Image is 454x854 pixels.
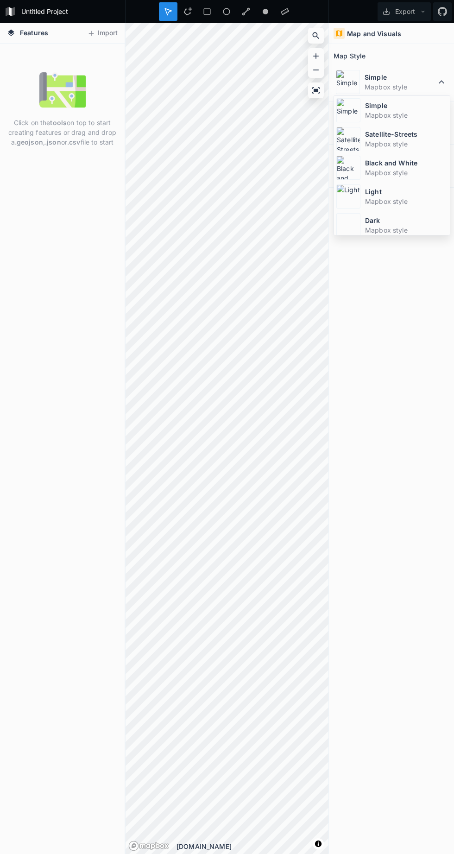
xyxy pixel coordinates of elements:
dd: Mapbox style [365,139,448,149]
span: Toggle attribution [315,839,321,849]
h2: Map Style [334,49,366,63]
dd: Mapbox style [365,110,448,120]
img: Dark [336,213,360,237]
span: Features [20,28,48,38]
button: Toggle attribution [313,838,324,849]
dd: Mapbox style [365,168,448,177]
dt: Black and White [365,158,448,168]
dd: Mapbox style [365,225,448,235]
p: Click on the on top to start creating features or drag and drop a , or file to start [7,118,118,147]
dt: Simple [365,101,448,110]
img: Simple [336,70,360,94]
button: Export [378,2,431,21]
dd: Mapbox style [365,82,436,92]
img: Satellite-Streets [336,127,360,151]
a: Mapbox logo [128,841,169,851]
img: empty [39,67,86,113]
img: Light [336,184,360,209]
strong: .geojson [15,138,43,146]
div: [DOMAIN_NAME] [177,841,328,851]
dt: Dark [365,215,448,225]
strong: tools [50,119,67,127]
h4: Map and Visuals [347,29,401,38]
img: Simple [336,98,360,122]
dt: Simple [365,72,436,82]
dt: Light [365,187,448,196]
dd: Mapbox style [365,196,448,206]
dt: Satellite-Streets [365,129,448,139]
img: Black and White [336,156,360,180]
strong: .json [45,138,61,146]
button: Import [82,26,122,41]
strong: .csv [67,138,81,146]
